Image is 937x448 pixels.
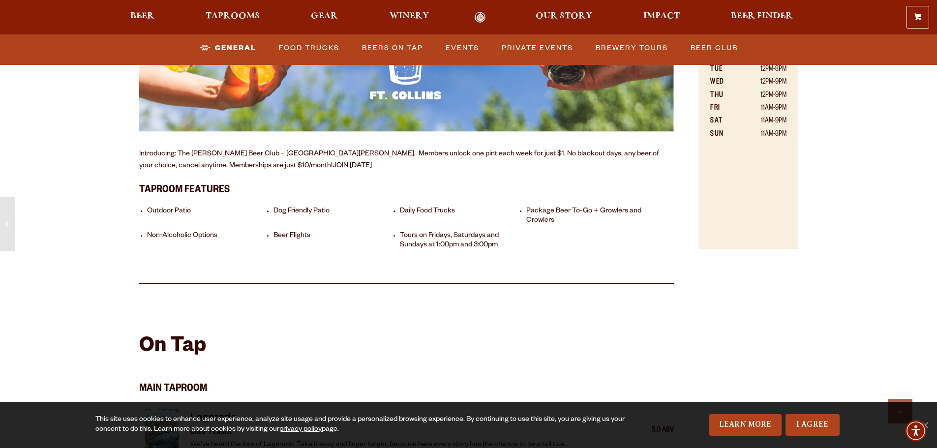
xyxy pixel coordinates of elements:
[710,63,737,76] th: TUE
[731,12,793,20] span: Beer Finder
[687,37,742,60] a: Beer Club
[311,12,338,20] span: Gear
[709,414,782,436] a: Learn More
[529,12,599,23] a: Our Story
[273,232,395,250] li: Beer Flights
[139,370,674,398] h3: Main Taproom
[710,76,737,89] th: WED
[383,12,435,23] a: Winery
[710,90,737,102] th: THU
[332,162,372,170] a: JOIN [DATE]
[536,12,592,20] span: Our Story
[279,426,322,434] a: privacy policy
[592,37,672,60] a: Brewery Tours
[737,63,786,76] td: 12PM-8PM
[273,207,395,226] li: Dog Friendly Patio
[124,12,161,23] a: Beer
[905,420,927,442] div: Accessibility Menu
[206,12,260,20] span: Taprooms
[737,76,786,89] td: 12PM-9PM
[275,37,343,60] a: Food Trucks
[358,37,427,60] a: Beers on Tap
[710,102,737,115] th: FRI
[400,232,521,250] li: Tours on Fridays, Saturdays and Sundays at 1:00pm and 3:00pm
[400,207,521,226] li: Daily Food Trucks
[147,232,269,250] li: Non-Alcoholic Options
[710,128,737,141] th: SUN
[737,90,786,102] td: 12PM-9PM
[637,12,686,23] a: Impact
[786,414,840,436] a: I Agree
[390,12,429,20] span: Winery
[526,207,648,226] li: Package Beer To-Go + Growlers and Crowlers
[130,12,154,20] span: Beer
[725,12,799,23] a: Beer Finder
[442,37,483,60] a: Events
[462,12,499,23] a: Odell Home
[643,12,680,20] span: Impact
[196,37,260,60] a: General
[888,399,912,423] a: Scroll to top
[737,102,786,115] td: 11AM-9PM
[199,12,266,23] a: Taprooms
[737,115,786,128] td: 11AM-9PM
[737,128,786,141] td: 11AM-8PM
[710,115,737,128] th: SAT
[147,207,269,226] li: Outdoor Patio
[95,415,628,435] div: This site uses cookies to enhance user experience, analyze site usage and provide a personalized ...
[498,37,577,60] a: Private Events
[139,179,674,199] h3: Taproom Features
[139,336,206,359] h2: On Tap
[304,12,344,23] a: Gear
[139,149,674,172] p: Introducing: The [PERSON_NAME] Beer Club – [GEOGRAPHIC_DATA][PERSON_NAME]. Members unlock one pin...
